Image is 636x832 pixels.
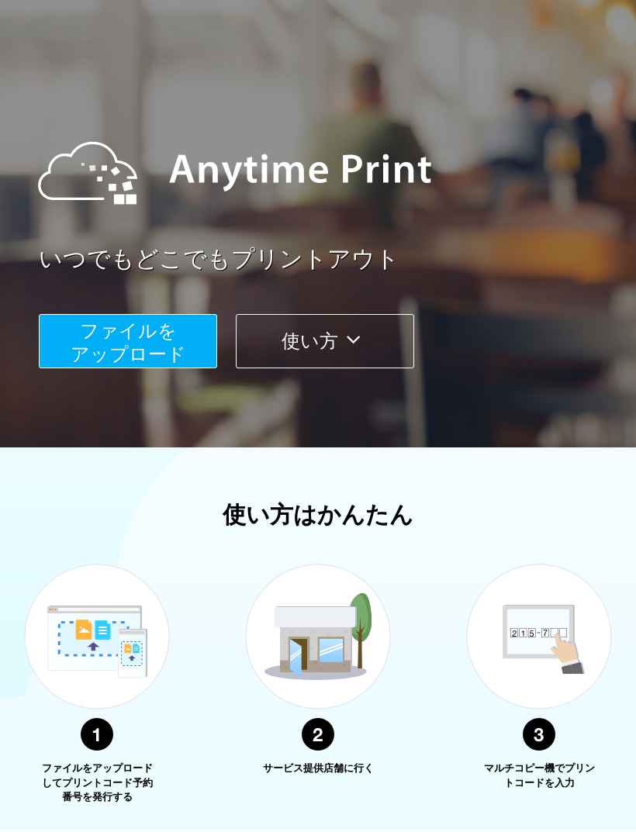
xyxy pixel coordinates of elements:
[481,761,597,790] p: マルチコピー機でプリントコードを入力
[71,320,186,364] span: ファイルを ​​アップロード
[260,761,376,776] p: サービス提供店舗に行く
[236,314,414,368] button: 使い方
[39,314,217,368] button: ファイルを​​アップロード
[39,243,636,276] a: いつでもどこでもプリントアウト
[39,761,155,805] p: ファイルをアップロードしてプリントコード予約番号を発行する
